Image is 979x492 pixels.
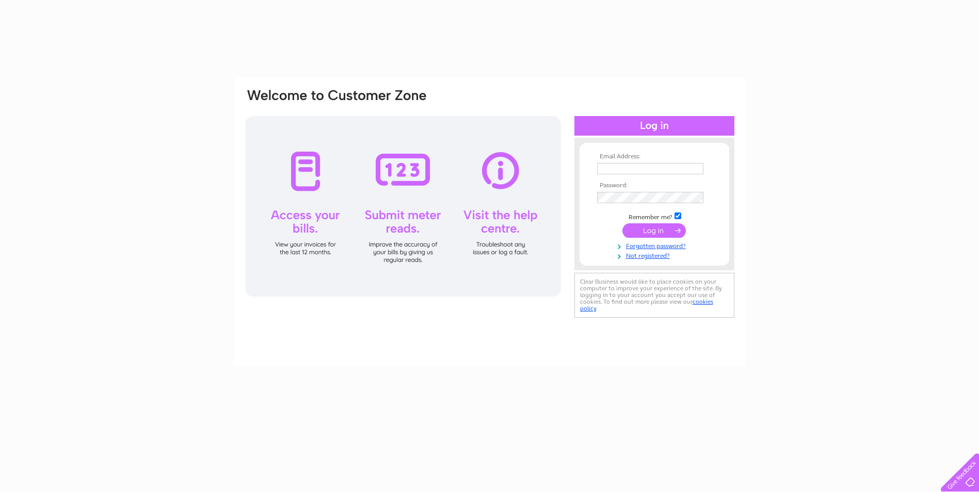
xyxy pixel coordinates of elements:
[595,211,714,221] td: Remember me?
[622,223,686,238] input: Submit
[595,153,714,160] th: Email Address:
[597,250,714,260] a: Not registered?
[595,182,714,189] th: Password:
[574,273,734,318] div: Clear Business would like to place cookies on your computer to improve your experience of the sit...
[580,298,713,312] a: cookies policy
[597,240,714,250] a: Forgotten password?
